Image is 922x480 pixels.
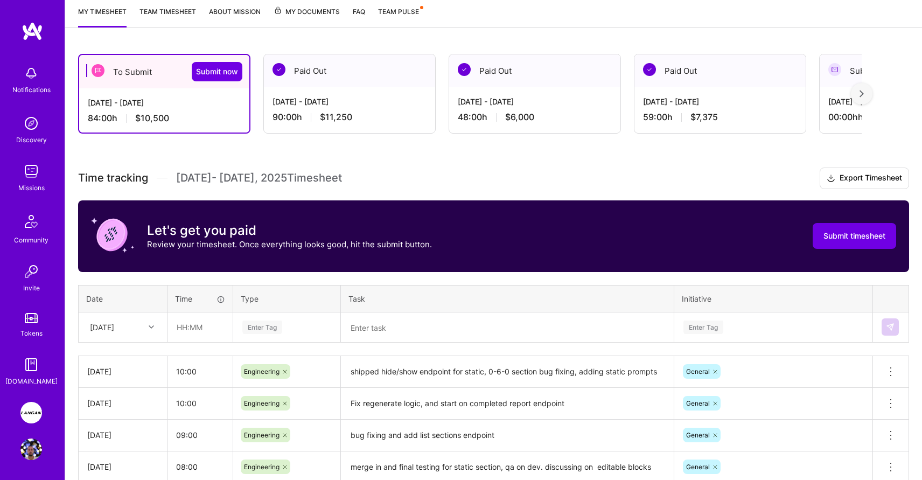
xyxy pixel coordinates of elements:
[168,313,232,342] input: HH:MM
[274,6,340,18] span: My Documents
[18,182,45,193] div: Missions
[341,285,674,312] th: Task
[458,96,612,107] div: [DATE] - [DATE]
[147,239,432,250] p: Review your timesheet. Once everything looks good, hit the submit button.
[634,54,806,87] div: Paid Out
[690,112,718,123] span: $7,375
[353,6,365,27] a: FAQ
[643,112,797,123] div: 59:00 h
[860,90,864,98] img: right
[90,322,114,333] div: [DATE]
[192,62,242,81] button: Submit now
[686,431,710,439] span: General
[342,389,673,419] textarea: Fix regenerate logic, and start on completed report endpoint
[12,84,51,95] div: Notifications
[244,431,280,439] span: Engineering
[264,54,435,87] div: Paid Out
[167,421,233,449] input: HH:MM
[87,461,158,472] div: [DATE]
[20,328,43,339] div: Tokens
[20,354,42,375] img: guide book
[23,282,40,294] div: Invite
[91,213,134,256] img: coin
[683,319,723,336] div: Enter Tag
[244,399,280,407] span: Engineering
[20,113,42,134] img: discovery
[342,421,673,450] textarea: bug fixing and add list sections endpoint
[176,171,342,185] span: [DATE] - [DATE] , 2025 Timesheet
[87,398,158,409] div: [DATE]
[88,97,241,108] div: [DATE] - [DATE]
[686,463,710,471] span: General
[78,171,148,185] span: Time tracking
[643,63,656,76] img: Paid Out
[886,323,895,331] img: Submit
[813,223,896,249] button: Submit timesheet
[458,112,612,123] div: 48:00 h
[505,112,534,123] span: $6,000
[686,399,710,407] span: General
[643,96,797,107] div: [DATE] - [DATE]
[244,463,280,471] span: Engineering
[242,319,282,336] div: Enter Tag
[244,367,280,375] span: Engineering
[25,313,38,323] img: tokens
[167,357,233,386] input: HH:MM
[378,6,422,27] a: Team Pulse
[20,402,42,423] img: Langan: AI-Copilot for Environmental Site Assessment
[20,62,42,84] img: bell
[16,134,47,145] div: Discovery
[88,113,241,124] div: 84:00 h
[167,389,233,418] input: HH:MM
[20,161,42,182] img: teamwork
[87,429,158,441] div: [DATE]
[682,293,865,304] div: Initiative
[22,22,43,41] img: logo
[20,439,42,460] img: User Avatar
[827,173,835,184] i: icon Download
[686,367,710,375] span: General
[87,366,158,377] div: [DATE]
[828,63,841,76] img: Submitted
[458,63,471,76] img: Paid Out
[273,96,427,107] div: [DATE] - [DATE]
[320,112,352,123] span: $11,250
[18,208,44,234] img: Community
[18,402,45,423] a: Langan: AI-Copilot for Environmental Site Assessment
[209,6,261,27] a: About Mission
[273,112,427,123] div: 90:00 h
[378,8,419,16] span: Team Pulse
[20,261,42,282] img: Invite
[147,222,432,239] h3: Let's get you paid
[14,234,48,246] div: Community
[196,66,238,77] span: Submit now
[149,324,154,330] i: icon Chevron
[18,439,45,460] a: User Avatar
[79,55,249,88] div: To Submit
[823,231,885,241] span: Submit timesheet
[139,6,196,27] a: Team timesheet
[79,285,167,312] th: Date
[92,64,104,77] img: To Submit
[175,293,225,304] div: Time
[5,375,58,387] div: [DOMAIN_NAME]
[274,6,340,27] a: My Documents
[820,168,909,189] button: Export Timesheet
[342,357,673,387] textarea: shipped hide/show endpoint for static, 0-6-0 section bug fixing, adding static prompts
[449,54,620,87] div: Paid Out
[78,6,127,27] a: My timesheet
[233,285,341,312] th: Type
[135,113,169,124] span: $10,500
[273,63,285,76] img: Paid Out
